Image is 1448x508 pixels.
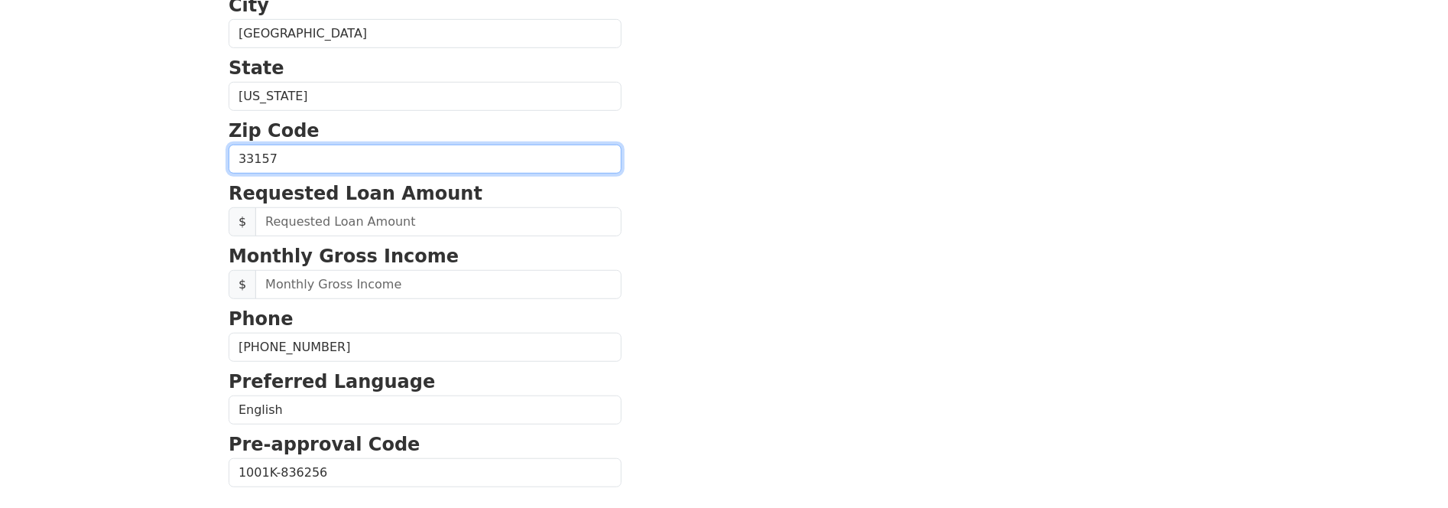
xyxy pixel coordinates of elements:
strong: Preferred Language [229,371,435,392]
input: Pre-approval Code [229,458,622,487]
span: $ [229,270,256,299]
input: Phone [229,333,622,362]
input: Monthly Gross Income [255,270,622,299]
strong: Requested Loan Amount [229,183,482,204]
span: $ [229,207,256,236]
strong: Pre-approval Code [229,434,420,455]
input: Zip Code [229,145,622,174]
input: City [229,19,622,48]
input: Requested Loan Amount [255,207,622,236]
strong: Zip Code [229,120,320,142]
strong: State [229,57,284,79]
strong: Phone [229,308,294,330]
p: Monthly Gross Income [229,243,622,270]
